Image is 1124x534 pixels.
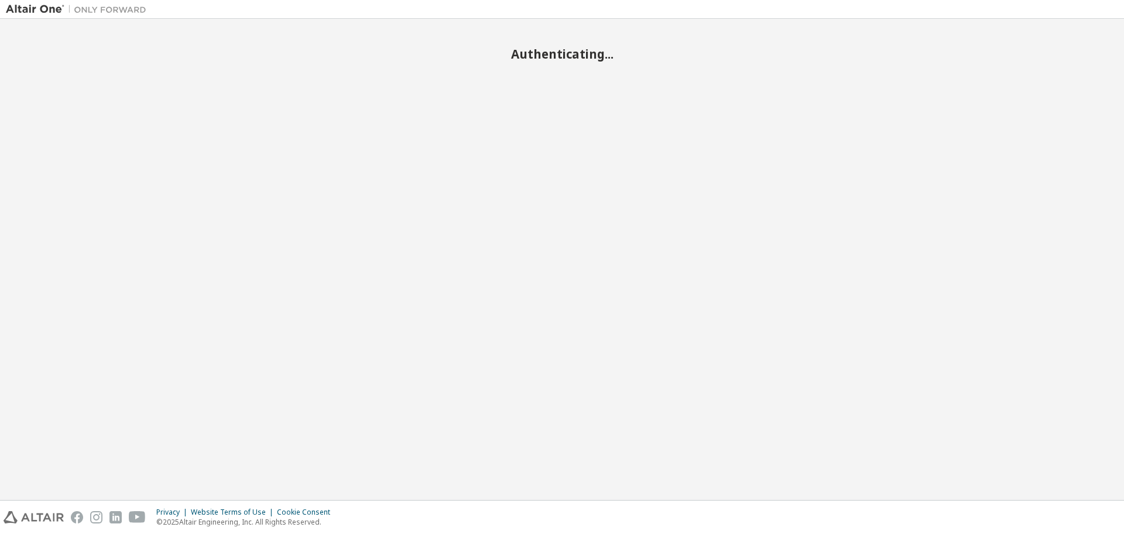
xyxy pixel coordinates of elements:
img: instagram.svg [90,511,102,523]
div: Website Terms of Use [191,508,277,517]
img: youtube.svg [129,511,146,523]
img: Altair One [6,4,152,15]
div: Cookie Consent [277,508,337,517]
h2: Authenticating... [6,46,1118,62]
img: facebook.svg [71,511,83,523]
p: © 2025 Altair Engineering, Inc. All Rights Reserved. [156,517,337,527]
img: linkedin.svg [109,511,122,523]
img: altair_logo.svg [4,511,64,523]
div: Privacy [156,508,191,517]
